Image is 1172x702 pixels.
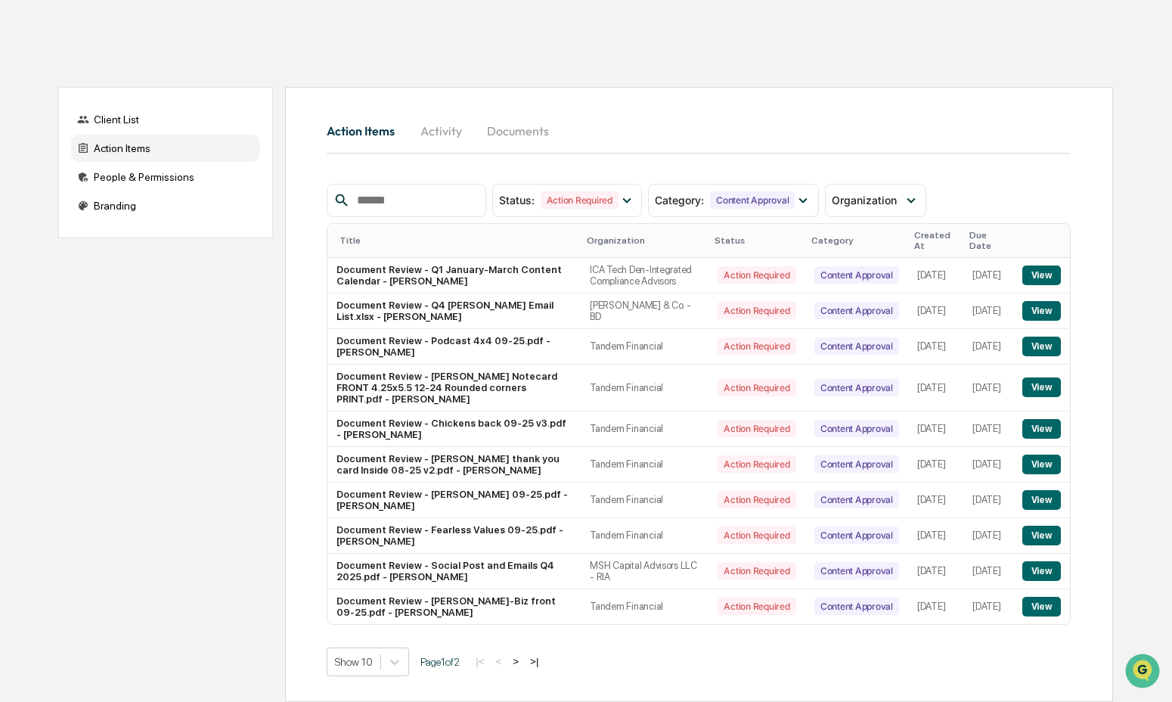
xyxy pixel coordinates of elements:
div: Client List [71,106,260,133]
div: 🔎 [15,221,27,233]
button: View [1022,266,1061,285]
div: Branding [71,192,260,219]
div: activity tabs [327,113,1071,149]
td: [DATE] [908,365,963,412]
div: We're available if you need us! [51,131,191,143]
div: Content Approval [814,266,899,284]
div: Content Approval [814,302,899,319]
td: Tandem Financial [581,447,708,483]
td: [DATE] [963,447,1013,483]
div: Action Required [718,526,795,544]
td: Document Review - Chickens back 09-25 v3.pdf - [PERSON_NAME] [327,412,581,447]
td: [DATE] [908,258,963,294]
td: Document Review - Fearless Values 09-25.pdf - [PERSON_NAME] [327,518,581,554]
td: [DATE] [908,329,963,365]
button: Action Items [327,113,407,149]
div: Action Required [718,455,795,473]
span: Data Lookup [30,219,95,235]
div: Content Approval [814,379,899,396]
span: Page 1 of 2 [420,656,460,668]
td: [DATE] [908,589,963,624]
div: Action Required [718,562,795,579]
td: [DATE] [908,483,963,518]
td: Document Review - Q1 January-March Content Calendar - [PERSON_NAME] [327,258,581,294]
td: [DATE] [963,329,1013,365]
td: Document Review - [PERSON_NAME]-Biz front 09-25.pdf - [PERSON_NAME] [327,589,581,624]
td: [DATE] [908,518,963,554]
div: Content Approval [814,455,899,473]
div: Action Required [718,337,795,355]
td: [DATE] [963,412,1013,447]
div: Content Approval [814,562,899,579]
a: Powered byPylon [107,256,183,268]
button: Documents [475,113,561,149]
button: View [1022,526,1061,545]
span: Preclearance [30,191,98,206]
button: < [491,655,507,668]
div: Action Required [718,420,795,437]
div: Action Required [718,598,795,615]
td: Document Review - Podcast 4x4 09-25.pdf - [PERSON_NAME] [327,329,581,365]
p: How can we help? [15,32,275,56]
a: 🔎Data Lookup [9,213,101,241]
iframe: Open customer support [1124,652,1164,693]
td: Tandem Financial [581,329,708,365]
div: Category [811,235,902,246]
span: Category : [655,194,704,207]
div: 🗄️ [110,192,122,204]
td: [DATE] [963,518,1013,554]
button: |< [471,655,488,668]
td: Document Review - Social Post and Emails Q4 2025.pdf - [PERSON_NAME] [327,554,581,589]
a: 🖐️Preclearance [9,185,104,212]
td: [DATE] [963,483,1013,518]
span: Organization [832,194,897,207]
div: Content Approval [814,491,899,508]
td: [DATE] [963,294,1013,329]
img: 1746055101610-c473b297-6a78-478c-a979-82029cc54cd1 [15,116,42,143]
td: Tandem Financial [581,589,708,624]
td: [DATE] [908,554,963,589]
div: Content Approval [814,420,899,437]
td: Tandem Financial [581,518,708,554]
div: Created At [914,230,957,251]
button: View [1022,561,1061,581]
button: >| [526,655,543,668]
td: Document Review - Q4 [PERSON_NAME] Email List.xlsx - [PERSON_NAME] [327,294,581,329]
div: Action Required [718,491,795,508]
div: Content Approval [814,337,899,355]
td: MSH Capital Advisors LLC - RIA [581,554,708,589]
td: [DATE] [963,258,1013,294]
button: View [1022,597,1061,617]
button: View [1022,301,1061,321]
div: People & Permissions [71,163,260,191]
button: View [1022,377,1061,397]
td: [DATE] [963,589,1013,624]
div: Action Required [718,302,795,319]
td: Document Review - [PERSON_NAME] Notecard FRONT 4.25x5.5 12-24 Rounded corners PRINT.pdf - [PERSON... [327,365,581,412]
div: 🖐️ [15,192,27,204]
button: View [1022,419,1061,439]
td: Document Review - [PERSON_NAME] thank you card Inside 08-25 v2.pdf - [PERSON_NAME] [327,447,581,483]
button: > [508,655,523,668]
td: Tandem Financial [581,483,708,518]
button: View [1022,490,1061,510]
div: Status [715,235,798,246]
td: Document Review - [PERSON_NAME] 09-25.pdf - [PERSON_NAME] [327,483,581,518]
div: Title [340,235,575,246]
td: Tandem Financial [581,365,708,412]
div: Due Date [969,230,1007,251]
button: View [1022,455,1061,474]
div: Action Required [541,191,619,209]
div: Start new chat [51,116,248,131]
td: [PERSON_NAME] & Co. - BD [581,294,708,329]
span: Attestations [125,191,188,206]
a: 🗄️Attestations [104,185,194,212]
span: Status : [499,194,535,207]
button: View [1022,337,1061,356]
td: Tandem Financial [581,412,708,447]
div: Action Items [71,135,260,162]
div: Content Approval [710,191,795,209]
div: Content Approval [814,526,899,544]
